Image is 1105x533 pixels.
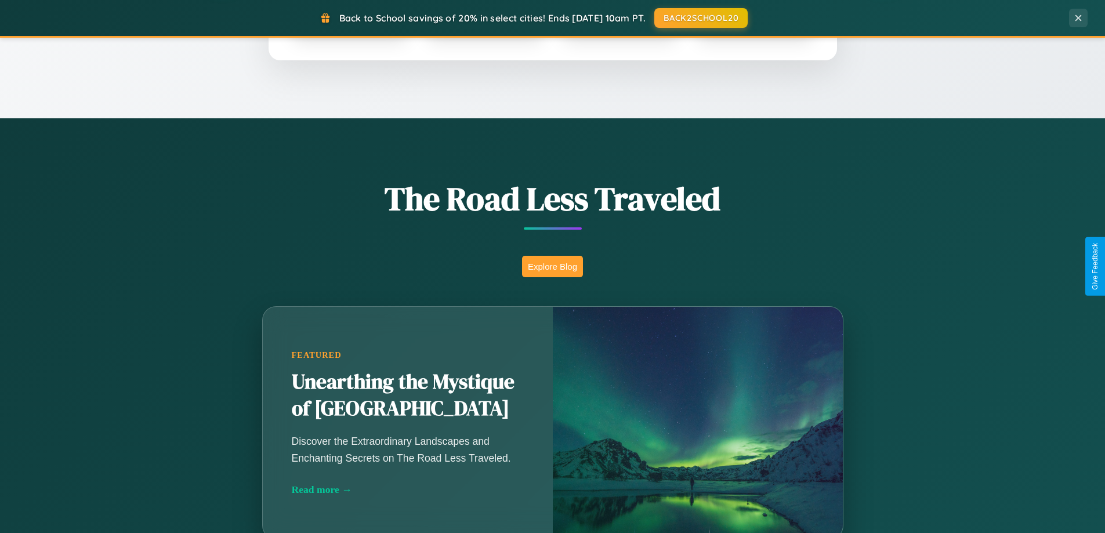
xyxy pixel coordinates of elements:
[205,176,901,221] h1: The Road Less Traveled
[1091,243,1099,290] div: Give Feedback
[654,8,748,28] button: BACK2SCHOOL20
[292,433,524,466] p: Discover the Extraordinary Landscapes and Enchanting Secrets on The Road Less Traveled.
[292,369,524,422] h2: Unearthing the Mystique of [GEOGRAPHIC_DATA]
[522,256,583,277] button: Explore Blog
[292,484,524,496] div: Read more →
[339,12,646,24] span: Back to School savings of 20% in select cities! Ends [DATE] 10am PT.
[292,350,524,360] div: Featured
